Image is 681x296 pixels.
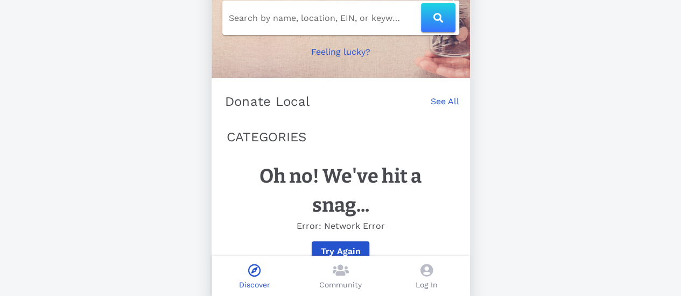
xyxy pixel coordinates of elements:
[416,279,438,291] p: Log In
[319,279,362,291] p: Community
[233,220,448,233] p: Error: Network Error
[227,127,455,147] p: CATEGORIES
[233,162,448,220] h1: Oh no! We've hit a snag...
[311,46,370,59] p: Feeling lucky?
[225,93,310,110] p: Donate Local
[239,279,270,291] p: Discover
[431,95,459,119] a: See All
[320,246,361,256] span: Try Again
[312,241,369,261] button: Try Again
